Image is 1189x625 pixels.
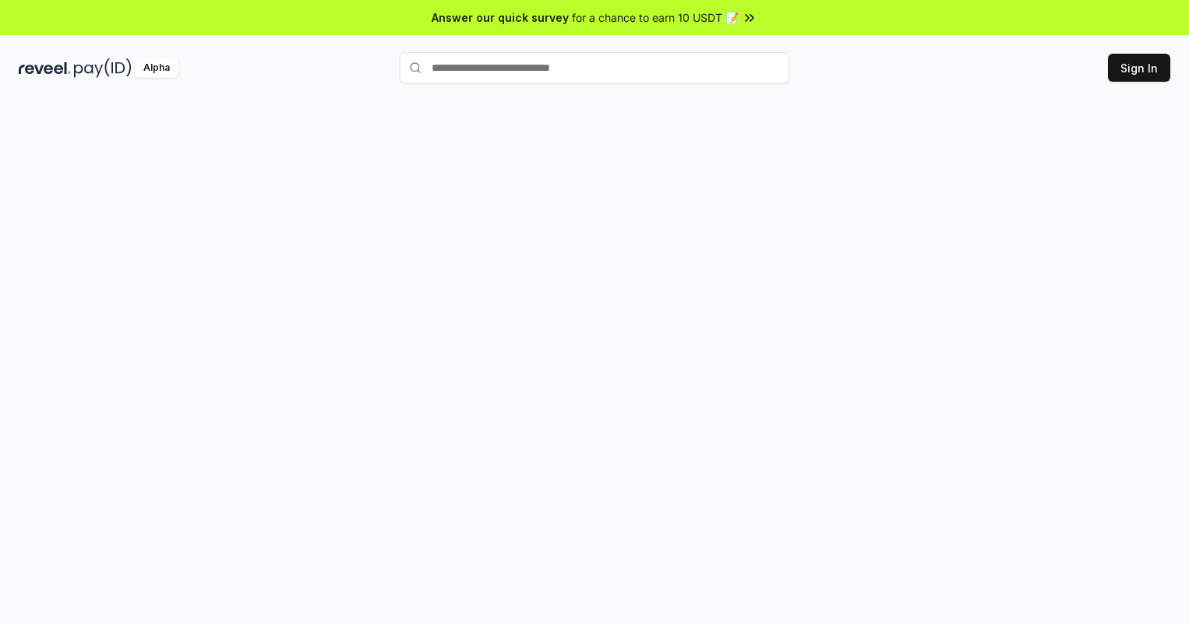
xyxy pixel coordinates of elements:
span: for a chance to earn 10 USDT 📝 [572,9,739,26]
button: Sign In [1108,54,1170,82]
img: reveel_dark [19,58,71,78]
img: pay_id [74,58,132,78]
div: Alpha [135,58,178,78]
span: Answer our quick survey [432,9,569,26]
